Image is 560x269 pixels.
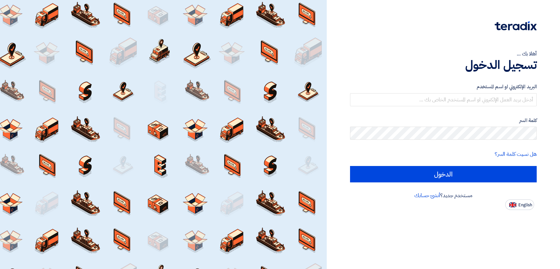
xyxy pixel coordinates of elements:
div: مستخدم جديد؟ [350,192,537,199]
h1: تسجيل الدخول [350,58,537,72]
img: Teradix logo [495,21,537,31]
a: هل نسيت كلمة السر؟ [495,150,537,158]
label: البريد الإلكتروني او اسم المستخدم [350,83,537,91]
div: أهلا بك ... [350,50,537,58]
input: الدخول [350,166,537,182]
label: كلمة السر [350,117,537,124]
img: en-US.png [509,202,516,207]
span: English [518,203,532,207]
a: أنشئ حسابك [414,192,440,199]
button: English [505,199,534,210]
input: أدخل بريد العمل الإلكتروني او اسم المستخدم الخاص بك ... [350,93,537,106]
